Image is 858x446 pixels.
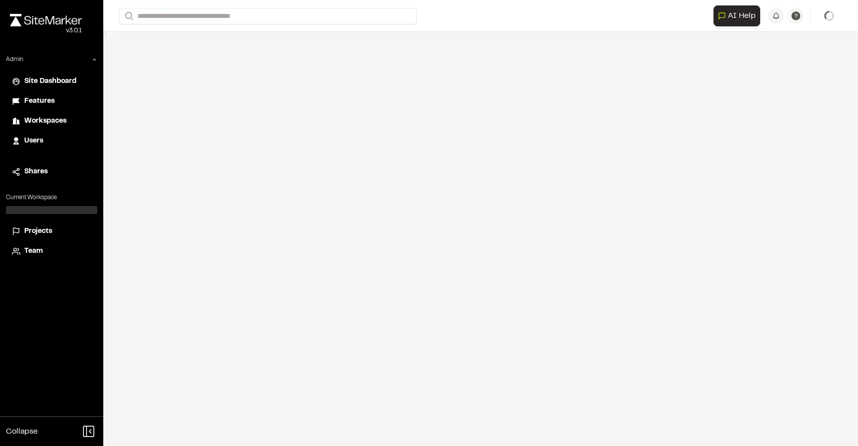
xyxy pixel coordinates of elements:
span: Shares [24,166,48,177]
span: Site Dashboard [24,76,76,87]
span: AI Help [728,10,756,22]
p: Admin [6,55,23,64]
p: Current Workspace [6,193,97,202]
span: Features [24,96,55,107]
span: Projects [24,226,52,237]
div: Oh geez...please don't... [10,26,82,35]
span: Collapse [6,426,38,438]
a: Team [12,246,91,257]
a: Workspaces [12,116,91,127]
a: Site Dashboard [12,76,91,87]
img: rebrand.png [10,14,82,26]
a: Shares [12,166,91,177]
button: Open AI Assistant [714,5,760,26]
button: Search [119,8,137,24]
span: Users [24,136,43,147]
a: Users [12,136,91,147]
span: Team [24,246,43,257]
a: Projects [12,226,91,237]
a: Features [12,96,91,107]
div: Open AI Assistant [714,5,764,26]
span: Workspaces [24,116,67,127]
